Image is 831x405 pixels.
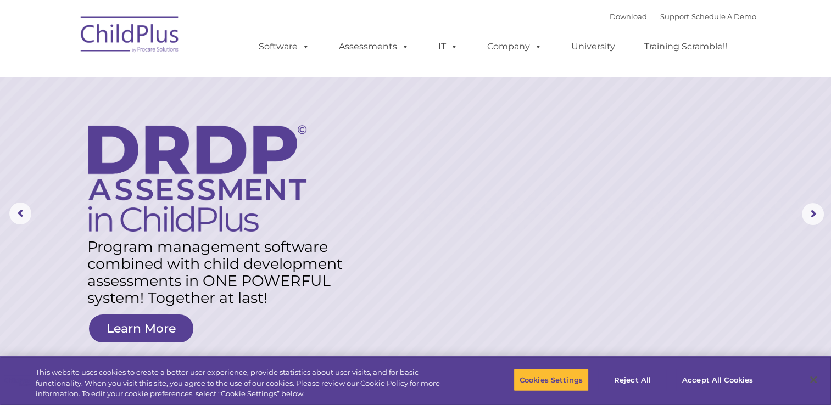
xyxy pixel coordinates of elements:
[88,125,306,232] img: DRDP Assessment in ChildPlus
[610,12,756,21] font: |
[75,9,185,64] img: ChildPlus by Procare Solutions
[328,36,420,58] a: Assessments
[36,367,457,400] div: This website uses cookies to create a better user experience, provide statistics about user visit...
[514,368,589,391] button: Cookies Settings
[560,36,626,58] a: University
[660,12,689,21] a: Support
[633,36,738,58] a: Training Scramble!!
[153,72,186,81] span: Last name
[153,117,199,126] span: Phone number
[87,238,353,306] rs-layer: Program management software combined with child development assessments in ONE POWERFUL system! T...
[691,12,756,21] a: Schedule A Demo
[801,368,826,392] button: Close
[89,314,193,342] a: Learn More
[598,368,667,391] button: Reject All
[248,36,321,58] a: Software
[676,368,759,391] button: Accept All Cookies
[427,36,469,58] a: IT
[610,12,647,21] a: Download
[476,36,553,58] a: Company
